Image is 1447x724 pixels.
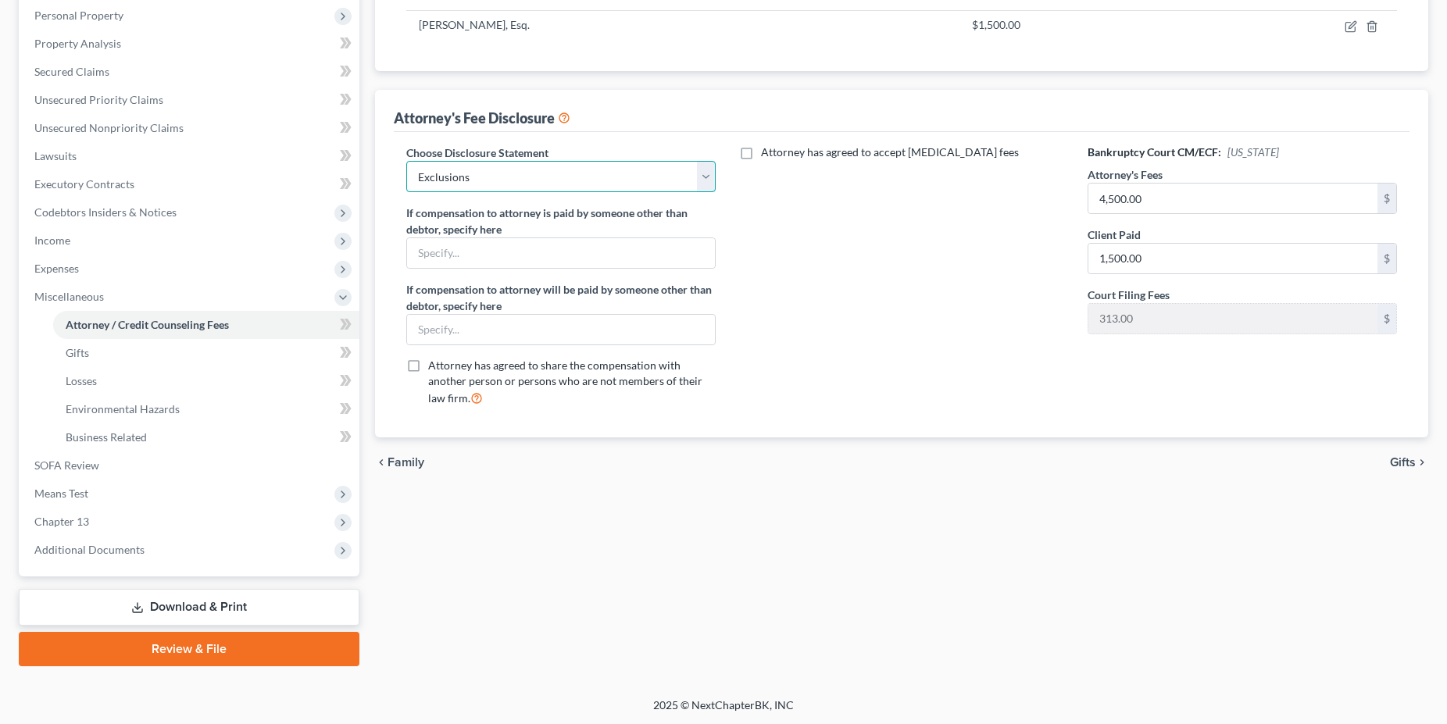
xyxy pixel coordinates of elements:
[1088,244,1377,273] input: 0.00
[22,114,359,142] a: Unsecured Nonpriority Claims
[419,18,530,31] span: [PERSON_NAME], Esq.
[66,430,147,444] span: Business Related
[1088,304,1377,333] input: 0.00
[19,589,359,626] a: Download & Print
[66,402,180,415] span: Environmental Hazards
[1088,144,1397,160] h6: Bankruptcy Court CM/ECF:
[34,149,77,162] span: Lawsuits
[34,543,145,556] span: Additional Documents
[34,177,134,191] span: Executory Contracts
[34,205,177,219] span: Codebtors Insiders & Notices
[972,18,1020,31] span: $1,500.00
[34,65,109,78] span: Secured Claims
[406,281,716,314] label: If compensation to attorney will be paid by someone other than debtor, specify here
[1088,184,1377,213] input: 0.00
[53,367,359,395] a: Losses
[34,515,89,528] span: Chapter 13
[428,358,702,405] span: Attorney has agreed to share the compensation with another person or persons who are not members ...
[1227,145,1279,159] span: [US_STATE]
[22,86,359,114] a: Unsecured Priority Claims
[761,145,1019,159] span: Attorney has agreed to accept [MEDICAL_DATA] fees
[1377,304,1396,333] div: $
[53,339,359,367] a: Gifts
[19,632,359,666] a: Review & File
[66,346,89,359] span: Gifts
[34,290,104,303] span: Miscellaneous
[1416,456,1428,469] i: chevron_right
[22,451,359,480] a: SOFA Review
[66,374,97,387] span: Losses
[375,456,388,469] i: chevron_left
[34,9,123,22] span: Personal Property
[394,109,570,127] div: Attorney's Fee Disclosure
[53,395,359,423] a: Environmental Hazards
[53,423,359,451] a: Business Related
[34,93,163,106] span: Unsecured Priority Claims
[22,142,359,170] a: Lawsuits
[53,311,359,339] a: Attorney / Credit Counseling Fees
[1088,287,1170,303] label: Court Filing Fees
[406,144,548,161] label: Choose Disclosure Statement
[375,456,424,469] button: chevron_left Family
[1390,456,1416,469] span: Gifts
[22,170,359,198] a: Executory Contracts
[388,456,424,469] span: Family
[34,121,184,134] span: Unsecured Nonpriority Claims
[1088,226,1141,243] label: Client Paid
[407,238,715,268] input: Specify...
[1377,244,1396,273] div: $
[1390,456,1428,469] button: Gifts chevron_right
[22,58,359,86] a: Secured Claims
[34,487,88,500] span: Means Test
[407,315,715,344] input: Specify...
[1088,166,1163,183] label: Attorney's Fees
[406,205,716,237] label: If compensation to attorney is paid by someone other than debtor, specify here
[22,30,359,58] a: Property Analysis
[34,37,121,50] span: Property Analysis
[34,262,79,275] span: Expenses
[66,318,229,331] span: Attorney / Credit Counseling Fees
[1377,184,1396,213] div: $
[34,458,99,472] span: SOFA Review
[34,234,70,247] span: Income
